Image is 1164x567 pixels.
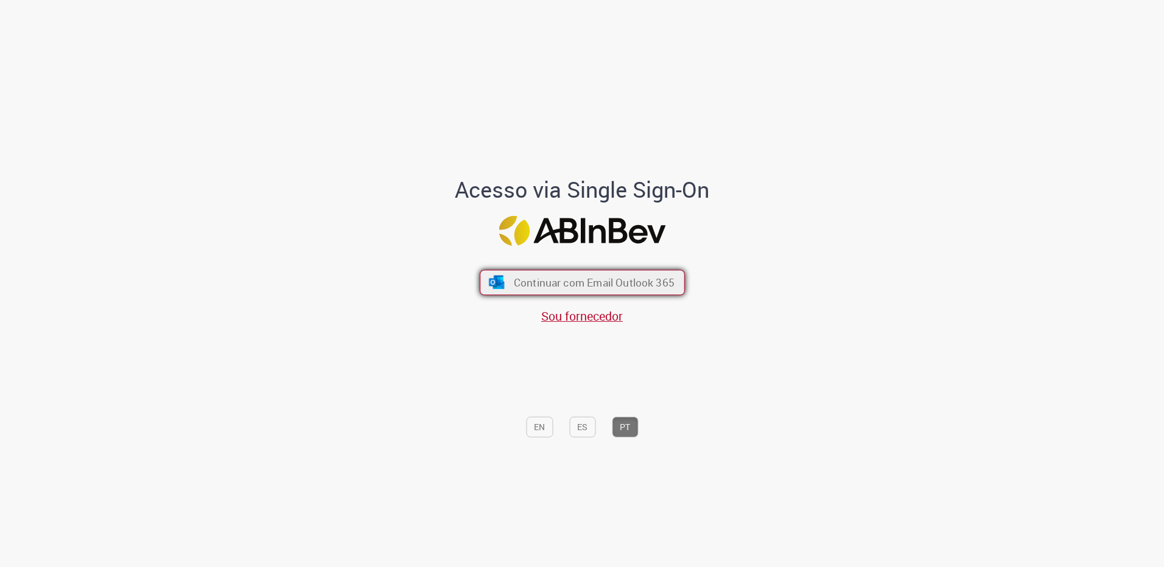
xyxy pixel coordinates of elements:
button: PT [612,417,638,437]
h1: Acesso via Single Sign-On [413,178,751,202]
button: EN [526,417,553,437]
img: Logo ABInBev [499,216,665,246]
button: ES [569,417,595,437]
a: Sou fornecedor [541,308,623,324]
span: Continuar com Email Outlook 365 [513,276,674,290]
img: ícone Azure/Microsoft 360 [488,276,505,289]
button: ícone Azure/Microsoft 360 Continuar com Email Outlook 365 [480,270,685,295]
